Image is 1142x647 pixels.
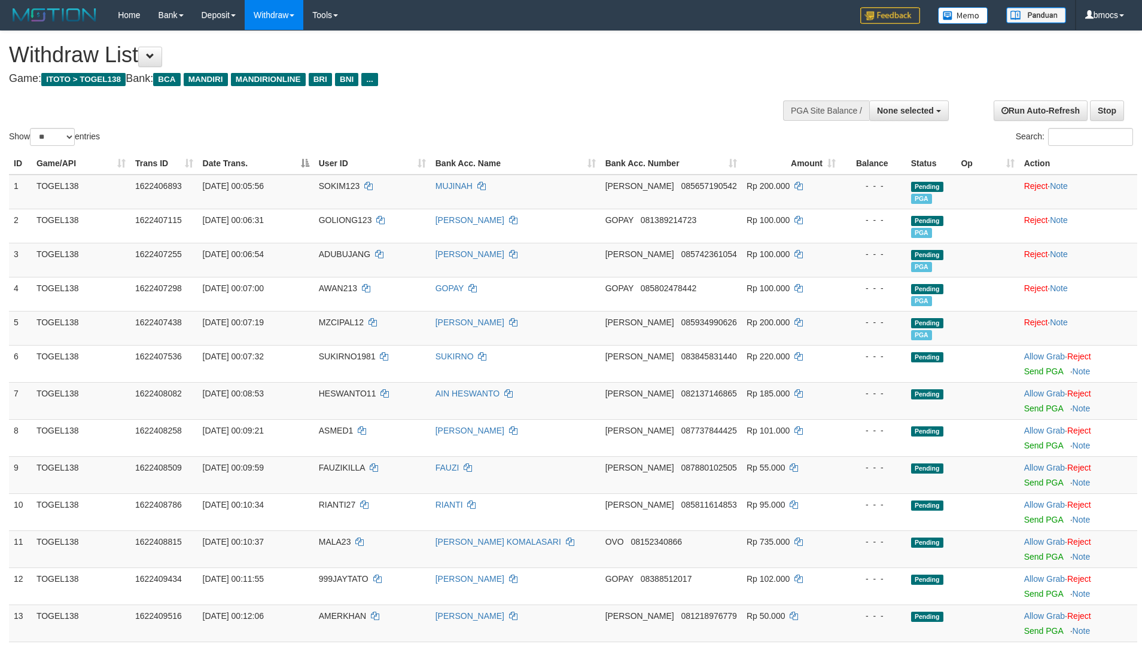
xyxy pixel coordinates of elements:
[1024,426,1065,435] a: Allow Grab
[1019,419,1137,456] td: ·
[436,318,504,327] a: [PERSON_NAME]
[436,352,474,361] a: SUKIRNO
[911,194,932,204] span: Marked by bmocs
[9,73,750,85] h4: Game: Bank:
[1024,249,1048,259] a: Reject
[1024,500,1065,509] a: Allow Grab
[1024,352,1065,361] a: Allow Grab
[845,282,902,294] div: - - -
[747,463,785,472] span: Rp 55.000
[203,537,264,547] span: [DATE] 00:10:37
[1024,611,1065,621] a: Allow Grab
[319,537,351,547] span: MALA23
[681,500,736,509] span: Copy 085811614853 to clipboard
[32,243,130,277] td: TOGEL138
[361,73,377,86] span: ...
[135,500,182,509] span: 1622408786
[1090,100,1124,121] a: Stop
[869,100,949,121] button: None selected
[9,152,32,175] th: ID
[845,180,902,192] div: - - -
[319,611,366,621] span: AMERKHAN
[32,419,130,456] td: TOGEL138
[135,283,182,293] span: 1622407298
[1050,283,1068,293] a: Note
[436,389,500,398] a: AIN HESWANTO
[845,316,902,328] div: - - -
[1067,463,1091,472] a: Reject
[203,389,264,398] span: [DATE] 00:08:53
[135,318,182,327] span: 1622407438
[1024,389,1067,398] span: ·
[605,500,674,509] span: [PERSON_NAME]
[1050,249,1068,259] a: Note
[9,243,32,277] td: 3
[1024,589,1063,599] a: Send PGA
[911,216,943,226] span: Pending
[1024,626,1063,636] a: Send PGA
[436,283,464,293] a: GOPAY
[911,182,943,192] span: Pending
[1024,537,1067,547] span: ·
[319,318,364,327] span: MZCIPAL12
[1050,318,1068,327] a: Note
[135,352,182,361] span: 1622407536
[436,426,504,435] a: [PERSON_NAME]
[911,612,943,622] span: Pending
[747,611,785,621] span: Rp 50.000
[845,214,902,226] div: - - -
[1019,382,1137,419] td: ·
[319,215,372,225] span: GOLIONG123
[1024,404,1063,413] a: Send PGA
[1019,277,1137,311] td: ·
[319,352,376,361] span: SUKIRNO1981
[203,500,264,509] span: [DATE] 00:10:34
[135,389,182,398] span: 1622408082
[203,574,264,584] span: [DATE] 00:11:55
[911,389,943,399] span: Pending
[203,611,264,621] span: [DATE] 00:12:06
[32,311,130,345] td: TOGEL138
[845,248,902,260] div: - - -
[860,7,920,24] img: Feedback.jpg
[1073,441,1091,450] a: Note
[605,426,674,435] span: [PERSON_NAME]
[605,181,674,191] span: [PERSON_NAME]
[877,106,934,115] span: None selected
[605,215,634,225] span: GOPAY
[783,100,869,121] div: PGA Site Balance /
[1073,552,1091,561] a: Note
[1024,611,1067,621] span: ·
[681,389,736,398] span: Copy 082137146865 to clipboard
[135,574,182,584] span: 1622409434
[135,463,182,472] span: 1622408509
[9,530,32,567] td: 11
[681,181,736,191] span: Copy 085657190542 to clipboard
[203,318,264,327] span: [DATE] 00:07:19
[747,215,790,225] span: Rp 100.000
[1024,552,1063,561] a: Send PGA
[198,152,314,175] th: Date Trans.: activate to sort column descending
[32,175,130,209] td: TOGEL138
[436,611,504,621] a: [PERSON_NAME]
[1073,589,1091,599] a: Note
[135,215,182,225] span: 1622407115
[742,152,840,175] th: Amount: activate to sort column ascending
[319,426,354,435] span: ASMED1
[1050,181,1068,191] a: Note
[436,537,561,547] a: [PERSON_NAME] KOMALASARI
[32,493,130,530] td: TOGEL138
[956,152,1019,175] th: Op: activate to sort column ascending
[9,175,32,209] td: 1
[32,530,130,567] td: TOGEL138
[436,463,459,472] a: FAUZI
[911,284,943,294] span: Pending
[30,128,75,146] select: Showentries
[153,73,180,86] span: BCA
[436,500,463,509] a: RIANTI
[747,249,790,259] span: Rp 100.000
[605,352,674,361] span: [PERSON_NAME]
[906,152,957,175] th: Status
[845,425,902,437] div: - - -
[135,537,182,547] span: 1622408815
